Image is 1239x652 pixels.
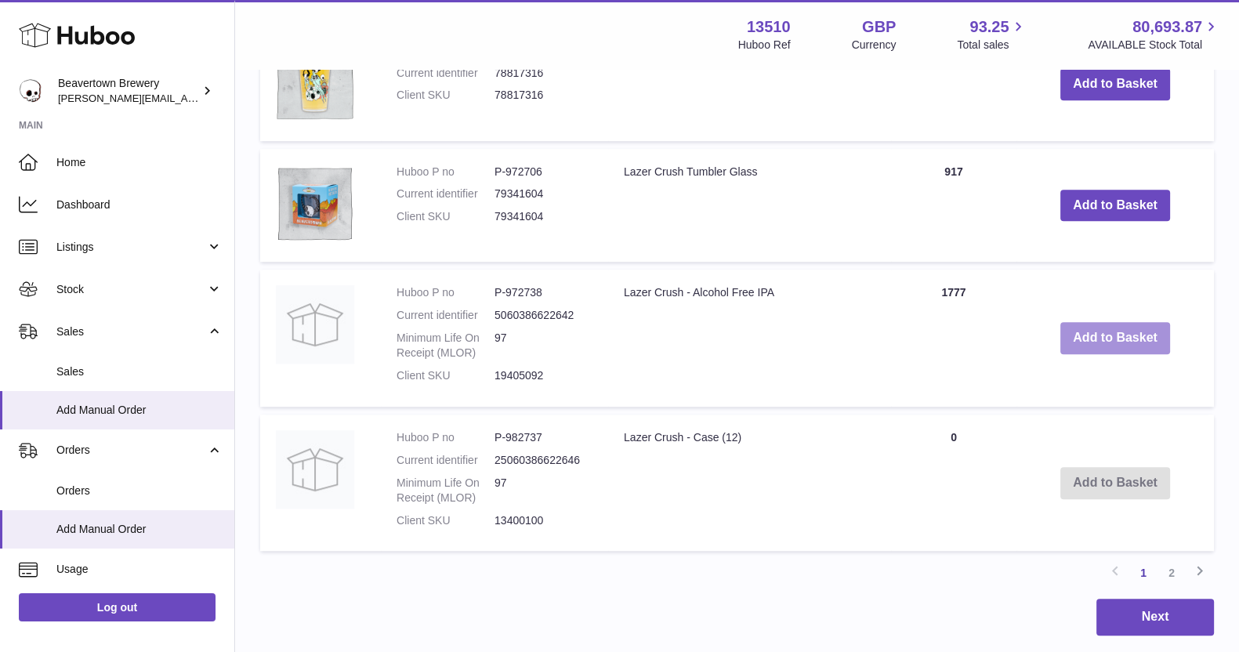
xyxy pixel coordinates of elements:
[495,513,592,528] dd: 13400100
[495,476,592,505] dd: 97
[891,415,1016,551] td: 0
[397,88,495,103] dt: Client SKU
[891,149,1016,263] td: 917
[738,38,791,53] div: Huboo Ref
[397,453,495,468] dt: Current identifier
[495,430,592,445] dd: P-982737
[58,92,398,104] span: [PERSON_NAME][EMAIL_ADDRESS][PERSON_NAME][DOMAIN_NAME]
[495,165,592,179] dd: P-972706
[19,593,216,621] a: Log out
[56,240,206,255] span: Listings
[397,308,495,323] dt: Current identifier
[397,285,495,300] dt: Huboo P no
[608,270,891,406] td: Lazer Crush - Alcohol Free IPA
[56,484,223,498] span: Orders
[56,282,206,297] span: Stock
[1088,38,1220,53] span: AVAILABLE Stock Total
[19,79,42,103] img: richard.gilbert-cross@beavertownbrewery.co.uk
[957,16,1027,53] a: 93.25 Total sales
[397,476,495,505] dt: Minimum Life On Receipt (MLOR)
[276,285,354,364] img: Lazer Crush - Alcohol Free IPA
[891,27,1016,141] td: 3
[1060,322,1170,354] button: Add to Basket
[58,76,199,106] div: Beavertown Brewery
[56,364,223,379] span: Sales
[56,197,223,212] span: Dashboard
[276,43,354,121] img: Lazer Crush Pint Glass
[1088,16,1220,53] a: 80,693.87 AVAILABLE Stock Total
[397,187,495,201] dt: Current identifier
[56,403,223,418] span: Add Manual Order
[608,27,891,141] td: Lazer Crush Pint Glass
[1129,559,1157,587] a: 1
[276,165,354,243] img: Lazer Crush Tumbler Glass
[495,453,592,468] dd: 25060386622646
[397,66,495,81] dt: Current identifier
[276,430,354,509] img: Lazer Crush - Case (12)
[495,209,592,224] dd: 79341604
[862,16,896,38] strong: GBP
[1060,68,1170,100] button: Add to Basket
[1157,559,1186,587] a: 2
[56,522,223,537] span: Add Manual Order
[1132,16,1202,38] span: 80,693.87
[495,308,592,323] dd: 5060386622642
[56,562,223,577] span: Usage
[747,16,791,38] strong: 13510
[969,16,1009,38] span: 93.25
[495,331,592,360] dd: 97
[397,331,495,360] dt: Minimum Life On Receipt (MLOR)
[1060,190,1170,222] button: Add to Basket
[397,165,495,179] dt: Huboo P no
[397,513,495,528] dt: Client SKU
[56,155,223,170] span: Home
[495,187,592,201] dd: 79341604
[852,38,897,53] div: Currency
[495,368,592,383] dd: 19405092
[608,415,891,551] td: Lazer Crush - Case (12)
[1096,599,1214,636] button: Next
[397,209,495,224] dt: Client SKU
[397,430,495,445] dt: Huboo P no
[397,368,495,383] dt: Client SKU
[495,66,592,81] dd: 78817316
[56,443,206,458] span: Orders
[891,270,1016,406] td: 1777
[957,38,1027,53] span: Total sales
[56,324,206,339] span: Sales
[495,88,592,103] dd: 78817316
[608,149,891,263] td: Lazer Crush Tumbler Glass
[495,285,592,300] dd: P-972738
